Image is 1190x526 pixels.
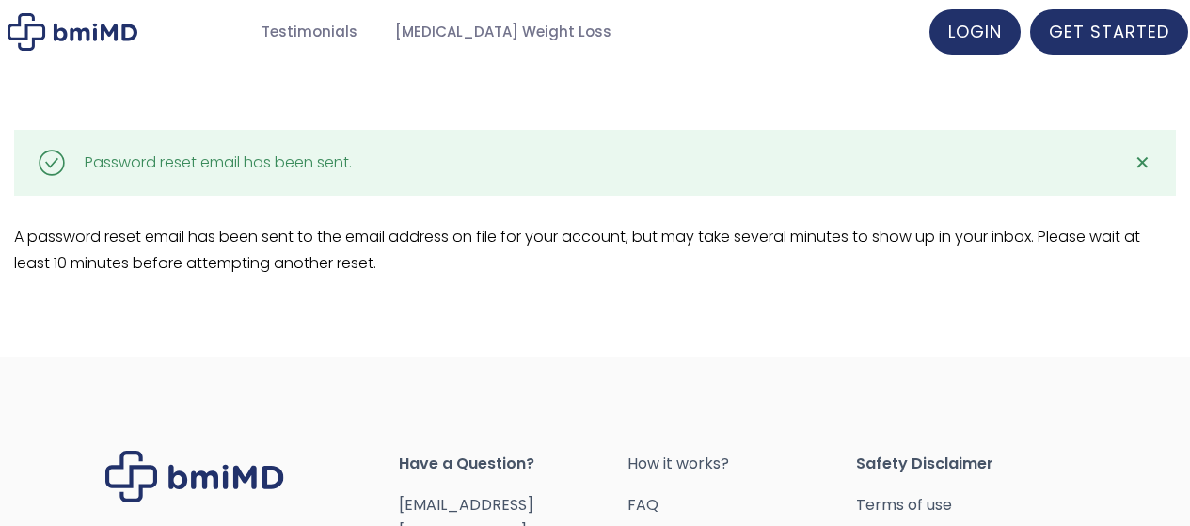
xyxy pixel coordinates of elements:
[399,451,627,477] span: Have a Question?
[856,451,1085,477] span: Safety Disclaimer
[627,451,856,477] a: How it works?
[856,492,1085,518] a: Terms of use
[376,14,630,51] a: [MEDICAL_DATA] Weight Loss
[1049,20,1169,43] span: GET STARTED
[395,22,611,43] span: [MEDICAL_DATA] Weight Loss
[1030,9,1188,55] a: GET STARTED
[8,13,137,51] img: My account
[262,22,357,43] span: Testimonials
[105,451,284,502] img: Brand Logo
[929,9,1021,55] a: LOGIN
[85,150,352,176] div: Password reset email has been sent.
[243,14,376,51] a: Testimonials
[948,20,1002,43] span: LOGIN
[627,492,856,518] a: FAQ
[1124,144,1162,182] a: ✕
[1134,150,1150,176] span: ✕
[14,224,1176,277] p: A password reset email has been sent to the email address on file for your account, but may take ...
